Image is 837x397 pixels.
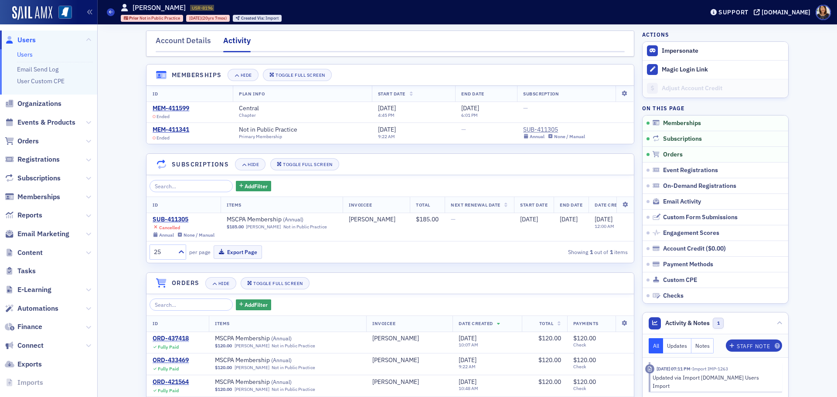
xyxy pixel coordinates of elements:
span: [DATE] [461,104,479,112]
time: 10:07 AM [459,342,478,348]
span: End Date [461,91,484,97]
time: 12:00 AM [595,223,614,229]
span: $120.00 [573,334,596,342]
span: Created Via : [241,15,265,21]
a: Adjust Account Credit [643,79,788,98]
a: Exports [5,360,42,369]
button: Impersonate [662,47,698,55]
span: Event Registrations [663,166,718,174]
a: Not in Public Practice [239,126,305,134]
span: Memberships [17,192,60,202]
h4: Subscriptions [172,160,229,169]
span: Kerri Watkins [372,378,446,386]
time: 10:48 AM [459,385,478,391]
div: Showing out of items [475,248,628,256]
span: Profile [816,5,831,20]
span: Reports [17,210,42,220]
div: Account Credit ( ) [663,245,726,253]
span: Total [539,320,554,326]
span: Invoicee [349,202,372,208]
div: Toggle Full Screen [253,281,303,286]
a: Tasks [5,266,36,276]
div: None / Manual [554,134,585,139]
span: [DATE] [378,126,396,133]
span: Exports [17,360,42,369]
time: 5/5/2025 07:11 PM [657,366,691,372]
span: Ended [157,114,170,119]
span: [DATE] [595,215,612,223]
a: ORD-421564 [153,378,189,386]
button: Updates [663,338,691,353]
div: Toggle Full Screen [276,73,325,78]
div: Created Via: Import [233,15,282,22]
a: View Homepage [52,6,72,20]
span: USR-8196 [192,5,213,11]
span: Ended [157,135,170,141]
span: Users [17,35,36,45]
a: [PERSON_NAME] [235,365,269,370]
span: Not in Public Practice [139,15,180,21]
button: Hide [228,69,258,81]
span: Payments [573,320,599,326]
a: [PERSON_NAME] [235,387,269,392]
a: MSCPA Membership (Annual) [227,216,337,224]
span: Activity & Notes [665,319,710,328]
a: E-Learning [5,285,51,295]
div: Activity [223,35,251,52]
span: 1 [713,318,724,329]
button: Toggle Full Screen [263,69,332,81]
div: Toggle Full Screen [283,162,332,167]
a: [PERSON_NAME] [372,356,419,364]
a: Content [5,248,43,258]
div: Hide [241,73,252,78]
button: Toggle Full Screen [270,158,339,170]
span: Prior [129,15,139,21]
a: Subscriptions [5,173,61,183]
span: Items [227,202,242,208]
span: ( Annual ) [283,216,303,223]
div: Primary Membership [239,134,305,139]
span: Start Date [378,91,405,97]
time: 9:22 AM [378,133,395,139]
div: [PERSON_NAME] [349,216,395,224]
span: [DATE] [459,378,476,386]
a: Registrations [5,155,60,164]
a: Orders [5,136,39,146]
a: Email Send Log [17,65,58,73]
span: Automations [17,304,58,313]
span: [DATE] [189,15,201,21]
span: [DATE] [378,104,396,112]
input: Search… [150,180,233,192]
div: SUB-411305 [153,216,214,224]
span: Add Filter [245,301,268,309]
div: Not in Public Practice [272,343,315,349]
div: Prior: Prior: Not in Public Practice [121,15,184,22]
span: Date Created [459,320,493,326]
span: MSCPA Membership [215,356,325,364]
strong: 1 [608,248,614,256]
div: Not in Public Practice [272,387,315,392]
strong: 1 [588,248,594,256]
div: Annual [530,134,544,139]
span: [DATE] [459,356,476,364]
span: MSCPA Membership [215,335,325,343]
button: AddFilter [236,299,272,310]
div: [PERSON_NAME] [372,378,419,386]
a: ORD-437418 [153,335,189,343]
div: Adjust Account Credit [662,85,784,92]
span: MSCPA Membership [227,216,337,224]
span: Add Filter [245,182,268,190]
div: Account Details [156,35,211,51]
span: Import IMP-1263 [691,366,728,372]
span: MSCPA Membership [215,378,325,386]
div: 2005-01-01 00:00:00 [186,15,230,22]
div: ORD-433469 [153,356,189,364]
a: [PERSON_NAME] [235,343,269,349]
div: Hide [248,162,259,167]
span: Content [17,248,43,258]
span: Email Marketing [17,229,69,239]
span: Items [215,320,230,326]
